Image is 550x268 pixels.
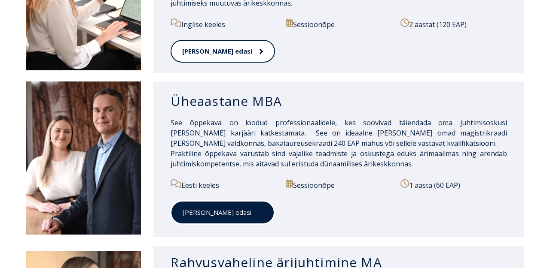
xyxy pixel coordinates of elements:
[171,40,275,63] a: [PERSON_NAME] edasi
[171,118,507,148] span: See õppekava on loodud professionaalidele, kes soovivad täiendada oma juhtimisoskusi [PERSON_NAME...
[286,179,392,190] p: Sessioonõpe
[171,149,507,169] span: Praktiline õppekava varustab sind vajalike teadmiste ja oskustega eduks ärimaailmas ning arendab ...
[171,201,275,224] a: [PERSON_NAME] edasi
[400,179,507,190] p: 1 aasta (60 EAP)
[286,18,392,30] p: Sessioonõpe
[171,93,507,109] h3: Üheaastane MBA
[171,18,277,30] p: Inglise keeles
[26,81,141,235] img: DSC_1995
[400,18,507,30] p: 2 aastat (120 EAP)
[171,179,277,190] p: Eesti keeles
